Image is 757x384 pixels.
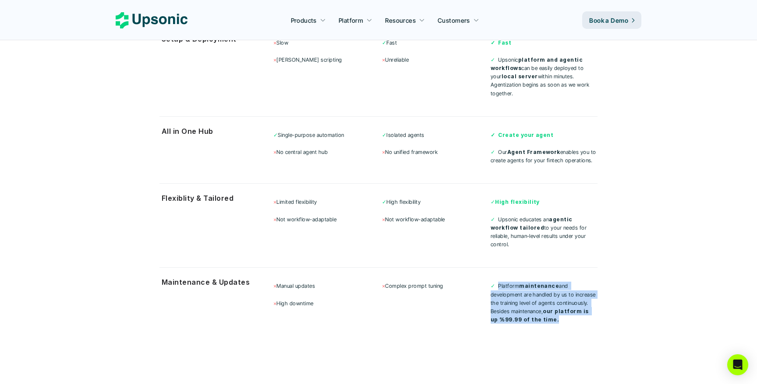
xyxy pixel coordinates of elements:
[273,39,276,46] span: ×
[273,149,276,155] span: ×
[502,73,538,80] strong: local server
[382,282,489,290] p: Complex prompt tuning
[273,299,380,307] p: High downtime
[491,283,495,289] span: ✓
[382,216,385,223] span: ×
[491,282,598,324] p: Platform and development are handled by us to increase the training level of agents continuously....
[382,131,489,139] p: Isolated agents
[162,276,265,289] p: Maintenance & Updates
[382,198,489,206] p: High flexibility
[491,198,598,206] p: ✓
[382,149,385,155] span: ×
[162,125,265,138] p: All in One Hub
[582,11,641,29] a: Book a Demo
[491,216,495,223] span: ✓
[495,199,540,205] strong: High flexibility
[162,192,265,205] p: Flexiblity & Tailored
[273,56,380,64] p: [PERSON_NAME] scripting
[382,148,489,156] p: No unified framework
[438,16,470,25] p: Customers
[273,215,380,223] p: Not workflow-adaptable
[273,216,276,223] span: ×
[491,132,554,138] strong: ✓ Create your agent
[382,215,489,223] p: Not workflow-adaptable
[491,149,495,155] span: ✓
[273,56,276,63] span: ×
[382,56,385,63] span: ×
[291,16,317,25] p: Products
[339,16,363,25] p: Platform
[273,131,380,139] p: Single-purpose automation
[507,149,560,155] strong: Agent Framework
[491,39,511,46] strong: ✓ Fast
[273,282,380,290] p: Manual updates
[273,198,380,206] p: Limited flexibility
[273,132,278,138] span: ✓
[273,38,380,47] p: Slow
[491,56,584,71] strong: platform and agentic workflows
[491,56,598,98] p: Upsonic can be easily deployed to your within minutes. Agentization begins as soon as we work tog...
[273,283,276,289] span: ×
[382,39,386,46] span: ✓
[273,148,380,156] p: No central agent hub
[385,16,416,25] p: Resources
[727,354,748,375] div: Open Intercom Messenger
[382,199,386,205] span: ✓
[491,56,495,63] span: ✓
[519,283,559,289] strong: maintenance
[273,199,276,205] span: ×
[382,132,386,138] span: ✓
[491,148,598,164] p: Our enables you to create agents for your fintech operations.
[273,300,276,307] span: ×
[589,16,628,25] p: Book a Demo
[491,216,574,231] strong: agentic workflow
[491,215,598,249] p: Upsonic educates an to your needs for reliable, human-level results under your control.
[382,283,385,289] span: ×
[286,12,331,28] a: Products
[382,56,489,64] p: Unreliable
[382,38,489,47] p: Fast
[520,224,544,231] strong: tailored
